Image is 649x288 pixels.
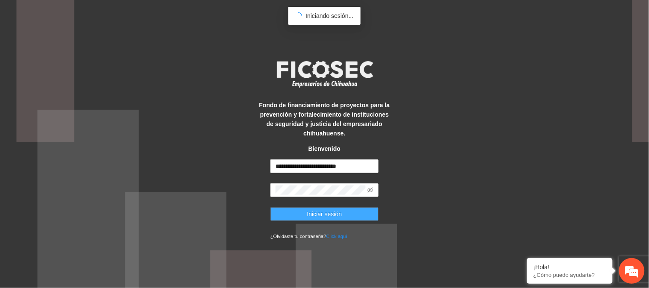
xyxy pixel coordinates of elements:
[307,209,342,219] span: Iniciar sesión
[295,12,303,20] span: loading
[270,234,347,239] small: ¿Olvidaste tu contraseña?
[140,4,161,25] div: Minimizar ventana de chat en vivo
[259,102,390,137] strong: Fondo de financiamiento de proyectos para la prevención y fortalecimiento de instituciones de seg...
[271,58,378,90] img: logo
[44,44,144,55] div: Chatee con nosotros ahora
[4,195,163,225] textarea: Escriba su mensaje y pulse “Intro”
[533,272,606,278] p: ¿Cómo puedo ayudarte?
[308,145,341,152] strong: Bienvenido
[305,12,353,19] span: Iniciando sesión...
[50,95,118,181] span: Estamos en línea.
[326,234,347,239] a: Click aqui
[367,187,373,193] span: eye-invisible
[270,207,379,221] button: Iniciar sesión
[533,264,606,270] div: ¡Hola!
